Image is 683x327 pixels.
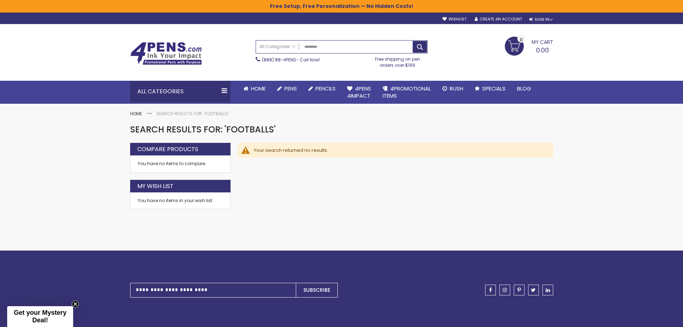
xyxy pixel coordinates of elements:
a: Rush [437,81,469,97]
span: Subscribe [303,286,330,294]
a: 4Pens4impact [341,81,377,104]
iframe: Google Customer Reviews [624,308,683,327]
span: 0.00 [536,46,549,55]
a: Pens [271,81,303,97]
span: Get your Mystery Deal! [14,309,66,324]
span: Home [251,85,266,92]
a: (888) 88-4PENS [262,57,296,63]
span: Search results for: 'footballs' [130,123,276,135]
a: instagram [499,285,510,295]
a: Pencils [303,81,341,97]
span: 4Pens 4impact [347,85,371,99]
span: Pencils [316,85,336,92]
div: Your search returned no results. [254,147,546,154]
button: Close teaser [72,300,79,308]
span: Specials [482,85,506,92]
span: Pens [284,85,297,92]
a: Blog [511,81,537,97]
div: Get your Mystery Deal!Close teaser [7,306,73,327]
span: - Call Now! [262,57,320,63]
strong: Search results for: 'footballs' [156,111,229,117]
div: You have no items in your wish list. [138,198,223,204]
img: 4Pens Custom Pens and Promotional Products [130,42,202,65]
div: Sign In [529,17,553,22]
span: Blog [517,85,531,92]
span: linkedin [546,288,550,293]
a: Create an Account [475,17,522,22]
span: instagram [503,288,507,293]
span: 0 [520,36,523,43]
div: All Categories [130,81,231,102]
span: pinterest [517,288,521,293]
a: linkedin [542,285,553,295]
a: Specials [469,81,511,97]
button: Subscribe [296,283,338,298]
strong: Compare Products [137,145,198,153]
a: All Categories [256,41,299,52]
a: Home [238,81,271,97]
a: pinterest [514,285,525,295]
div: You have no items to compare. [130,155,231,172]
span: 4PROMOTIONAL ITEMS [383,85,431,99]
a: twitter [528,285,539,295]
a: 0.00 0 [505,37,553,55]
span: facebook [489,288,492,293]
div: Free shipping on pen orders over $199 [367,53,428,68]
a: Wishlist [442,17,466,22]
span: Rush [450,85,463,92]
strong: My Wish List [137,182,174,190]
a: Home [130,111,142,117]
a: facebook [485,285,496,295]
span: All Categories [260,44,295,50]
span: twitter [531,288,536,293]
a: 4PROMOTIONALITEMS [377,81,437,104]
